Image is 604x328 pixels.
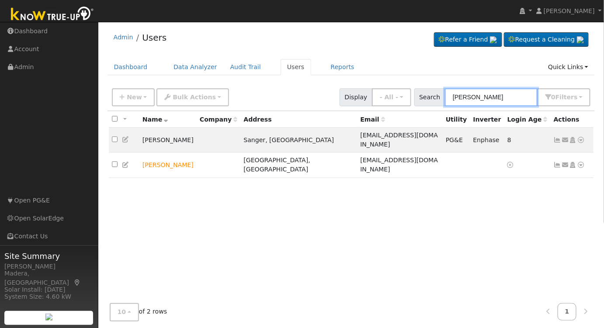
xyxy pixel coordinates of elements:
button: 10 [110,304,139,321]
a: 1 [558,304,577,321]
button: New [112,88,155,106]
td: [PERSON_NAME] [139,128,197,153]
span: PG&E [446,136,463,143]
a: Reports [324,59,361,75]
span: Name [142,116,168,123]
a: Request a Cleaning [504,32,589,47]
div: System Size: 4.60 kW [4,292,94,301]
img: retrieve [490,36,497,43]
span: [EMAIL_ADDRESS][DOMAIN_NAME] [361,132,438,148]
img: retrieve [577,36,584,43]
span: [EMAIL_ADDRESS][DOMAIN_NAME] [361,157,438,173]
span: Enphase [473,136,500,143]
img: Know True-Up [7,5,98,24]
a: Map [73,279,81,286]
a: Users [142,32,167,43]
input: Search [445,88,538,106]
span: Filter [555,94,578,101]
span: Site Summary [4,250,94,262]
div: Utility [446,115,467,124]
div: Solar Install: [DATE] [4,285,94,294]
a: Login As [569,161,577,168]
div: Madera, [GEOGRAPHIC_DATA] [4,269,94,287]
span: Company name [200,116,237,123]
button: - All - [372,88,411,106]
div: [PERSON_NAME] [4,262,94,271]
span: New [127,94,142,101]
span: [PERSON_NAME] [544,7,595,14]
a: No login access [507,161,515,168]
a: Quick Links [542,59,595,75]
span: Display [340,88,372,106]
a: Not connected [554,161,562,168]
td: Lead [139,153,197,178]
td: [GEOGRAPHIC_DATA], [GEOGRAPHIC_DATA] [240,153,357,178]
a: Dashboard [108,59,154,75]
a: Admin [114,34,133,41]
span: of 2 rows [110,304,167,321]
a: Show Graph [554,136,562,143]
a: rosana4920@gmail.com [562,136,569,145]
img: retrieve [45,314,52,321]
a: Audit Trail [224,59,267,75]
a: Data Analyzer [167,59,224,75]
div: Inverter [473,115,501,124]
a: Edit User [122,136,130,143]
span: Email [361,116,385,123]
div: Address [244,115,354,124]
a: Refer a Friend [434,32,502,47]
a: Users [281,59,311,75]
span: s [574,94,577,101]
a: Other actions [577,136,585,145]
button: Bulk Actions [156,88,229,106]
span: Days since last login [507,116,548,123]
a: Other actions [577,161,585,170]
div: Actions [554,115,590,124]
a: Edit User [122,161,130,168]
a: Login As [569,136,577,143]
span: 08/14/2025 6:57:55 AM [507,136,511,143]
span: Search [414,88,445,106]
a: chana66@comcast.net [562,161,569,170]
td: Sanger, [GEOGRAPHIC_DATA] [240,128,357,153]
span: 10 [118,309,126,316]
button: 0Filters [537,88,590,106]
span: Bulk Actions [173,94,216,101]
